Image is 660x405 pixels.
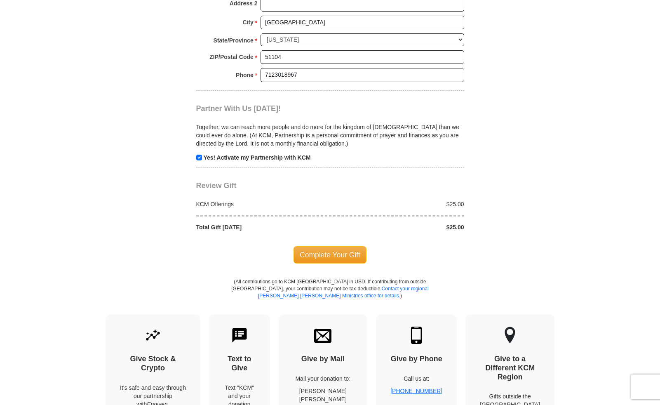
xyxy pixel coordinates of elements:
span: Partner With Us [DATE]! [196,104,281,113]
img: give-by-stock.svg [144,327,162,344]
strong: City [242,16,253,28]
strong: Phone [236,69,254,81]
h4: Give by Mail [293,355,353,364]
a: [PHONE_NUMBER] [390,388,442,394]
h4: Give Stock & Crypto [120,355,186,372]
strong: Yes! Activate my Partnership with KCM [203,154,310,161]
img: other-region [504,327,516,344]
p: Mail your donation to: [293,374,353,383]
div: KCM Offerings [192,200,330,208]
span: Complete Your Gift [294,246,366,264]
img: envelope.svg [314,327,331,344]
p: Together, we can reach more people and do more for the kingdom of [DEMOGRAPHIC_DATA] than we coul... [196,123,464,148]
span: Review Gift [196,181,237,190]
h4: Text to Give [223,355,256,372]
p: Call us at: [390,374,442,383]
div: Total Gift [DATE] [192,223,330,231]
div: $25.00 [330,223,469,231]
img: text-to-give.svg [231,327,248,344]
p: (All contributions go to KCM [GEOGRAPHIC_DATA] in USD. If contributing from outside [GEOGRAPHIC_D... [231,278,429,314]
h4: Give by Phone [390,355,442,364]
h4: Give to a Different KCM Region [480,355,540,381]
strong: ZIP/Postal Code [209,51,254,63]
strong: State/Province [214,35,254,46]
div: $25.00 [330,200,469,208]
img: mobile.svg [408,327,425,344]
